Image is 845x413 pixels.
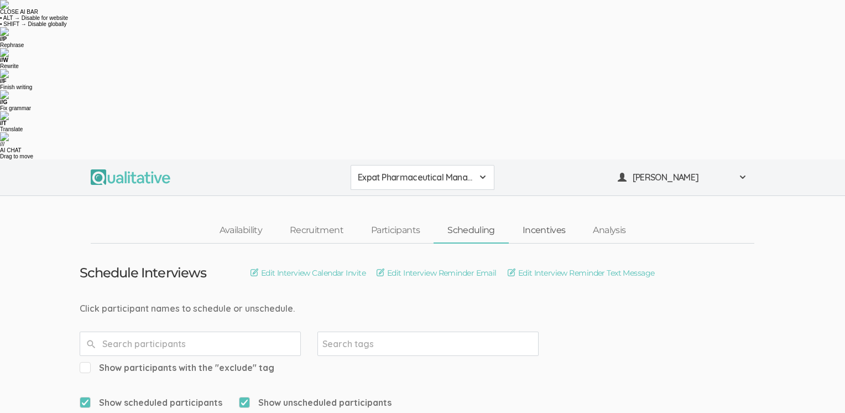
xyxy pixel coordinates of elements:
[239,396,392,409] span: Show unscheduled participants
[80,362,274,374] span: Show participants with the "exclude" tag
[434,219,509,242] a: Scheduling
[358,171,473,184] span: Expat Pharmaceutical Managers
[91,169,170,185] img: Qualitative
[80,396,222,409] span: Show scheduled participants
[80,302,765,315] div: Click participant names to schedule or unschedule.
[276,219,357,242] a: Recruitment
[206,219,276,242] a: Availability
[351,165,494,190] button: Expat Pharmaceutical Managers
[322,337,392,351] input: Search tags
[579,219,639,242] a: Analysis
[633,171,732,184] span: [PERSON_NAME]
[377,267,497,279] a: Edit Interview Reminder Email
[509,219,580,242] a: Incentives
[80,266,206,280] h3: Schedule Interviews
[357,219,434,242] a: Participants
[251,267,366,279] a: Edit Interview Calendar Invite
[80,332,301,356] input: Search participants
[611,165,754,190] button: [PERSON_NAME]
[508,267,655,279] a: Edit Interview Reminder Text Message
